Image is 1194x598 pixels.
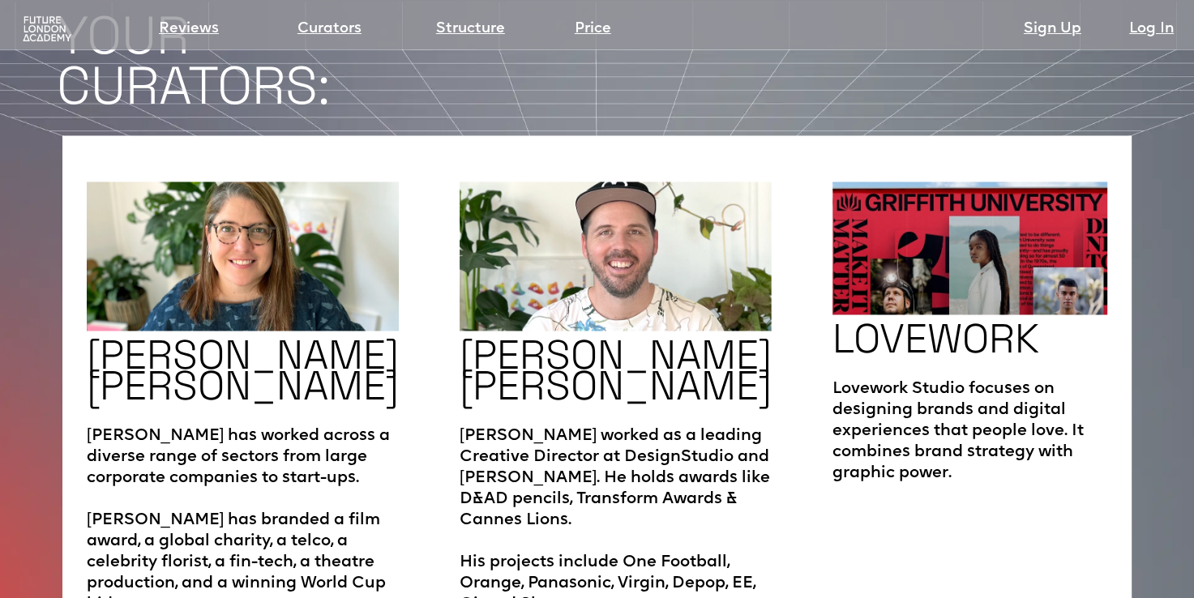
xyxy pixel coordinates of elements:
a: Price [575,18,611,41]
a: Sign Up [1024,18,1081,41]
a: Curators [297,18,362,41]
h2: [PERSON_NAME] [PERSON_NAME] [460,339,772,400]
a: Structure [436,18,505,41]
h2: LOVEWORK [832,322,1039,353]
a: Reviews [159,18,219,41]
h2: [PERSON_NAME] [PERSON_NAME] [87,339,399,400]
a: Log In [1129,18,1174,41]
p: Lovework Studio focuses on designing brands and digital experiences that people love. It combines... [832,361,1107,483]
h1: YOUR CURATORS: [57,11,1194,111]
